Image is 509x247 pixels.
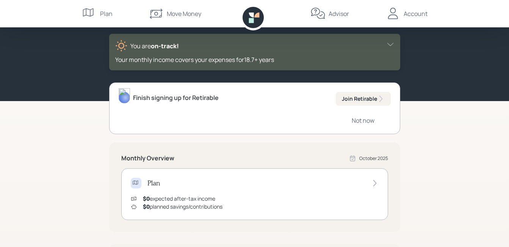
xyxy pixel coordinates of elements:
img: treva-nostdahl-headshot.png [119,88,130,103]
div: You are [130,41,179,51]
div: Your monthly income covers your expenses for 18.7 + years [115,55,394,64]
div: Move Money [167,9,201,18]
div: Advisor [329,9,349,18]
div: October 2025 [359,155,388,162]
img: sunny-XHVQM73Q.digested.png [115,40,127,52]
div: Finish signing up for Retirable [133,93,219,102]
h4: Plan [147,179,160,187]
span: on‑track! [151,42,179,50]
span: $0 [143,203,150,210]
button: Join Retirable [336,92,391,106]
div: Plan [100,9,113,18]
span: $0 [143,195,150,202]
div: Not now [352,116,374,125]
h5: Monthly Overview [121,155,174,162]
div: Join Retirable [342,95,385,103]
div: planned savings/contributions [143,203,222,211]
div: expected after-tax income [143,195,215,203]
div: Account [404,9,428,18]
